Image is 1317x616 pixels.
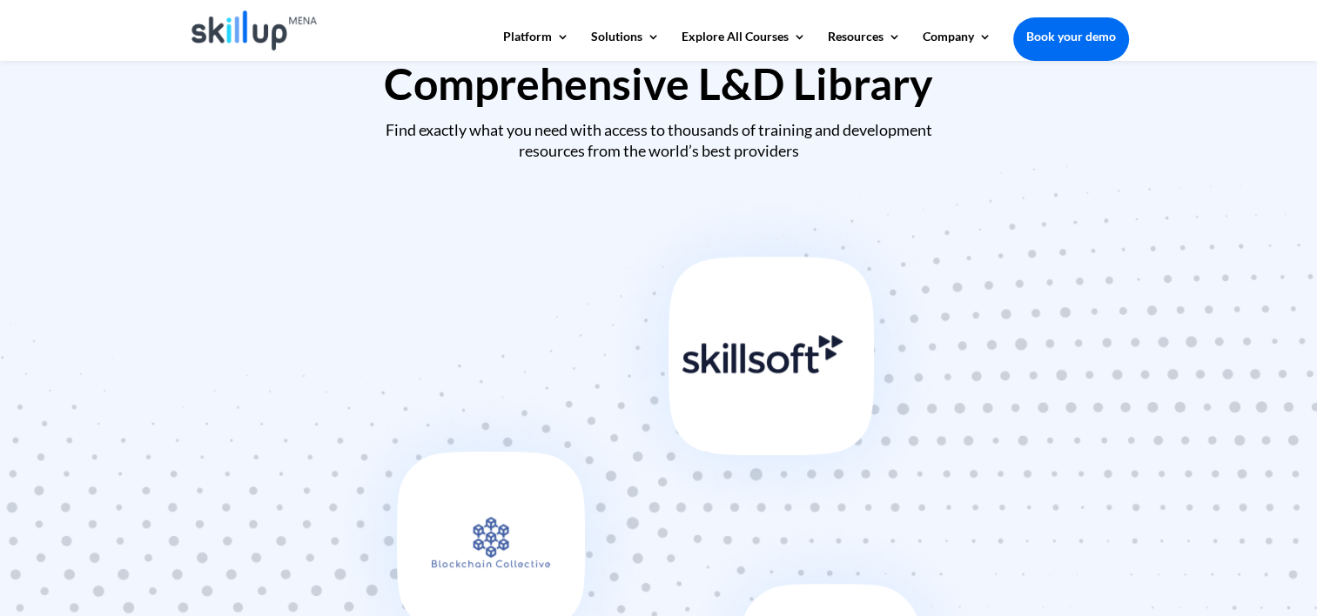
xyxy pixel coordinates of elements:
a: Company [923,30,991,60]
a: Explore All Courses [682,30,806,60]
a: Book your demo [1013,17,1129,56]
img: Skillup Mena [192,10,318,50]
h2: Get Acces to the most Comprehensive L&D Library [189,18,1129,114]
a: Resources [828,30,901,60]
a: Platform [503,30,569,60]
iframe: Chat Widget [1230,532,1317,616]
a: Solutions [591,30,660,60]
div: Find exactly what you need with access to thousands of training and development resources from th... [189,120,1129,161]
